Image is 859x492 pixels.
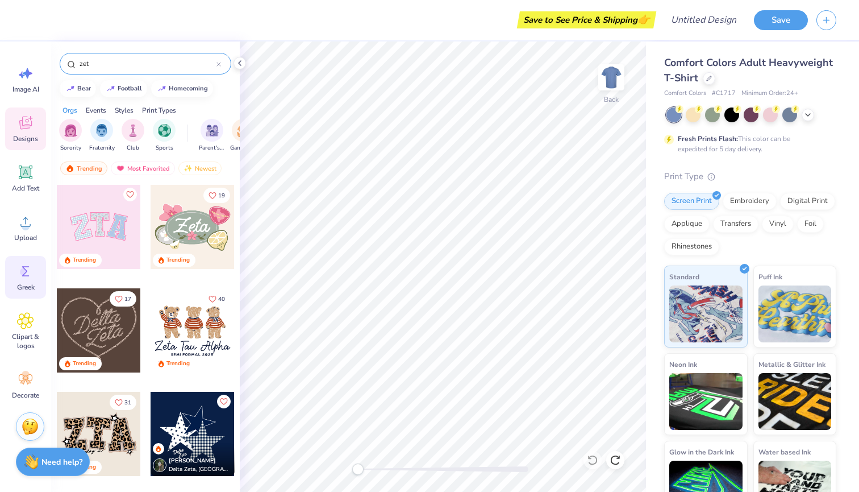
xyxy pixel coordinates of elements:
[122,119,144,152] button: filter button
[780,193,835,210] div: Digital Print
[758,446,811,458] span: Water based Ink
[59,119,82,152] button: filter button
[12,391,39,400] span: Decorate
[153,119,176,152] div: filter for Sports
[169,457,216,465] span: [PERSON_NAME]
[65,164,74,172] img: trending.gif
[12,184,39,193] span: Add Text
[13,134,38,143] span: Designs
[169,465,230,474] span: Delta Zeta, [GEOGRAPHIC_DATA][US_STATE]
[178,162,222,175] div: Newest
[151,80,213,97] button: homecoming
[62,105,77,115] div: Orgs
[60,162,107,175] div: Trending
[60,144,81,152] span: Sorority
[64,124,77,137] img: Sorority Image
[73,256,96,264] div: Trending
[237,124,250,137] img: Game Day Image
[7,332,44,350] span: Clipart & logos
[664,89,706,98] span: Comfort Colors
[166,359,190,368] div: Trending
[230,119,256,152] div: filter for Game Day
[758,271,782,283] span: Puff Ink
[230,144,256,152] span: Game Day
[662,9,745,31] input: Untitled Design
[41,457,82,468] strong: Need help?
[664,193,719,210] div: Screen Print
[712,89,736,98] span: # C1717
[218,193,225,199] span: 19
[723,193,777,210] div: Embroidery
[110,395,136,410] button: Like
[604,94,619,105] div: Back
[77,85,91,92] div: bear
[199,119,225,152] button: filter button
[762,216,794,233] div: Vinyl
[664,170,836,183] div: Print Type
[142,105,176,115] div: Print Types
[60,80,96,97] button: bear
[199,144,225,152] span: Parent's Weekend
[758,373,832,430] img: Metallic & Glitter Ink
[206,124,219,137] img: Parent's Weekend Image
[157,85,166,92] img: trend_line.gif
[664,216,710,233] div: Applique
[678,134,818,154] div: This color can be expedited for 5 day delivery.
[218,296,225,302] span: 40
[678,134,738,143] strong: Fresh Prints Flash:
[669,271,699,283] span: Standard
[520,11,653,28] div: Save to See Price & Shipping
[758,286,832,342] img: Puff Ink
[124,296,131,302] span: 17
[14,233,37,242] span: Upload
[664,56,833,85] span: Comfort Colors Adult Heavyweight T-Shirt
[115,105,134,115] div: Styles
[230,119,256,152] button: filter button
[123,188,137,201] button: Like
[797,216,824,233] div: Foil
[89,119,115,152] button: filter button
[110,291,136,307] button: Like
[169,85,208,92] div: homecoming
[199,119,225,152] div: filter for Parent's Weekend
[153,119,176,152] button: filter button
[73,359,96,368] div: Trending
[127,124,139,137] img: Club Image
[89,144,115,152] span: Fraternity
[86,105,106,115] div: Events
[122,119,144,152] div: filter for Club
[664,238,719,255] div: Rhinestones
[754,10,808,30] button: Save
[17,283,35,292] span: Greek
[158,124,171,137] img: Sports Image
[89,119,115,152] div: filter for Fraternity
[203,188,230,203] button: Like
[741,89,798,98] span: Minimum Order: 24 +
[118,85,142,92] div: football
[713,216,758,233] div: Transfers
[66,85,75,92] img: trend_line.gif
[352,464,364,475] div: Accessibility label
[156,144,173,152] span: Sports
[166,256,190,264] div: Trending
[669,286,743,342] img: Standard
[217,395,231,408] button: Like
[100,80,147,97] button: football
[59,119,82,152] div: filter for Sorority
[669,358,697,370] span: Neon Ink
[203,291,230,307] button: Like
[78,58,216,69] input: Try "Alpha"
[124,400,131,406] span: 31
[12,85,39,94] span: Image AI
[637,13,650,26] span: 👉
[127,144,139,152] span: Club
[184,164,193,172] img: newest.gif
[600,66,623,89] img: Back
[669,373,743,430] img: Neon Ink
[116,164,125,172] img: most_fav.gif
[669,446,734,458] span: Glow in the Dark Ink
[95,124,108,137] img: Fraternity Image
[106,85,115,92] img: trend_line.gif
[111,162,175,175] div: Most Favorited
[758,358,825,370] span: Metallic & Glitter Ink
